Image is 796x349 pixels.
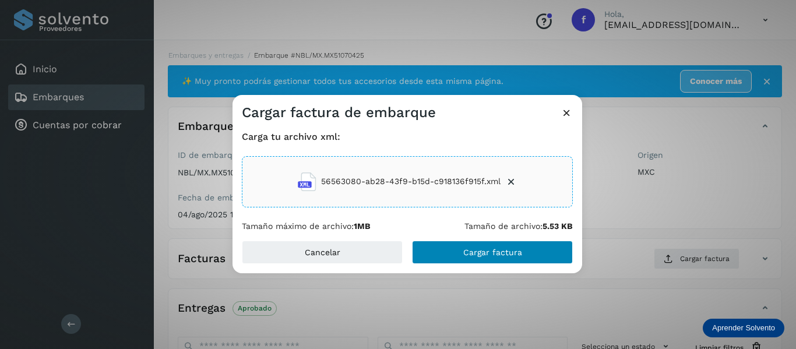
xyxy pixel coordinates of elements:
[305,248,340,256] span: Cancelar
[242,241,403,264] button: Cancelar
[321,175,501,188] span: 56563080-ab28-43f9-b15d-c918136f915f.xml
[463,248,522,256] span: Cargar factura
[412,241,573,264] button: Cargar factura
[464,221,573,231] p: Tamaño de archivo:
[543,221,573,231] b: 5.53 KB
[712,323,775,333] p: Aprender Solvento
[354,221,371,231] b: 1MB
[242,104,436,121] h3: Cargar factura de embarque
[242,221,371,231] p: Tamaño máximo de archivo:
[242,131,573,142] h4: Carga tu archivo xml:
[703,319,784,337] div: Aprender Solvento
